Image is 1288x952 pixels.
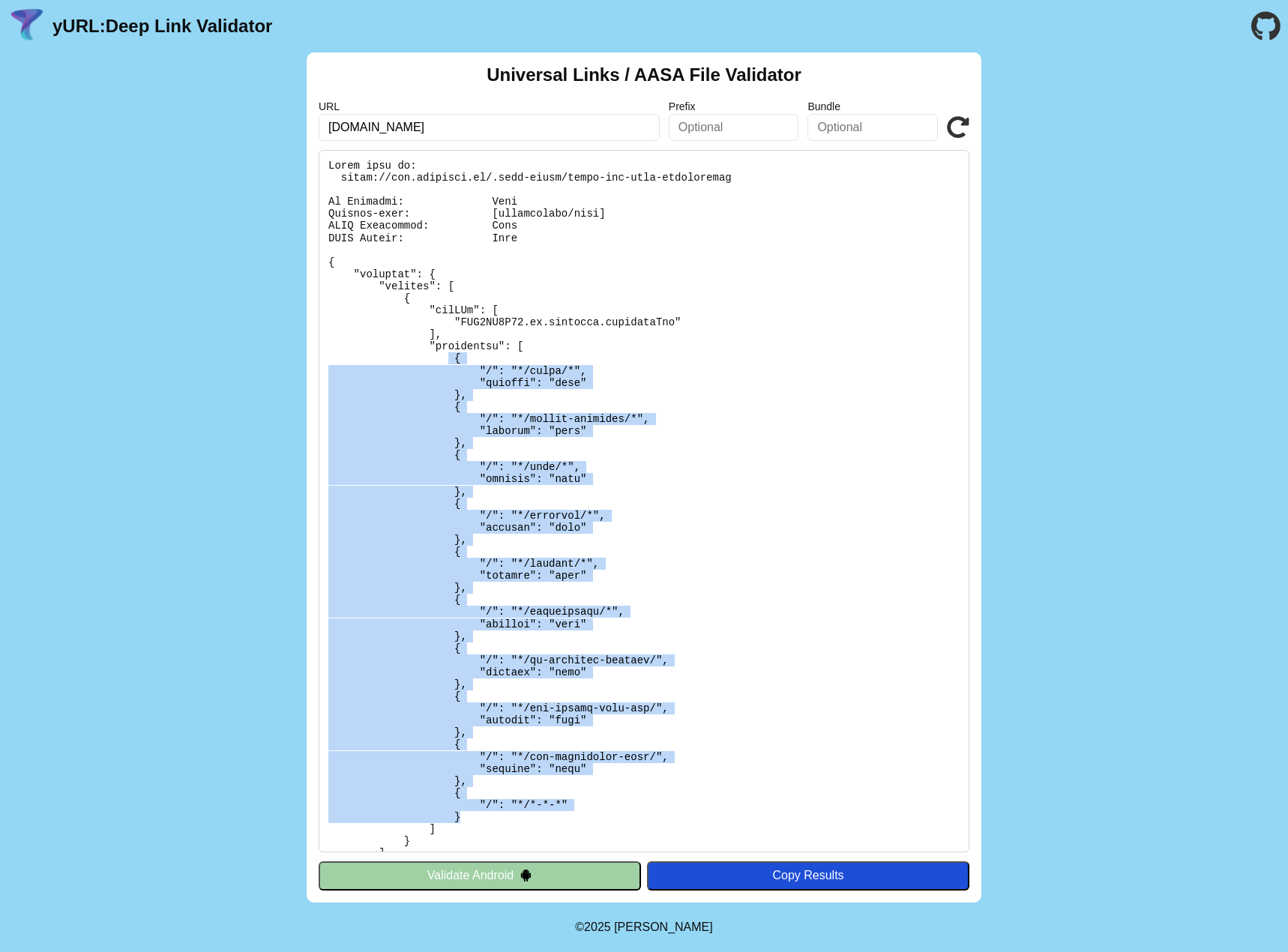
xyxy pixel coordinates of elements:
[319,150,969,852] pre: Lorem ipsu do: sitam://con.adipisci.el/.sedd-eiusm/tempo-inc-utla-etdoloremag Al Enimadmi: Veni Q...
[7,7,46,46] img: yURL Logo
[520,869,532,882] img: droidIcon.svg
[319,100,660,112] label: URL
[614,921,713,933] a: Michael Ibragimchayev's Personal Site
[575,903,712,952] footer: ©
[319,861,641,890] button: Validate Android
[807,100,938,112] label: Bundle
[647,861,969,890] button: Copy Results
[584,921,611,933] span: 2025
[52,16,272,37] a: yURL:Deep Link Validator
[807,114,938,141] input: Optional
[654,869,962,882] div: Copy Results
[669,100,799,112] label: Prefix
[319,114,660,141] input: Required
[669,114,799,141] input: Optional
[487,64,801,85] h2: Universal Links / AASA File Validator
